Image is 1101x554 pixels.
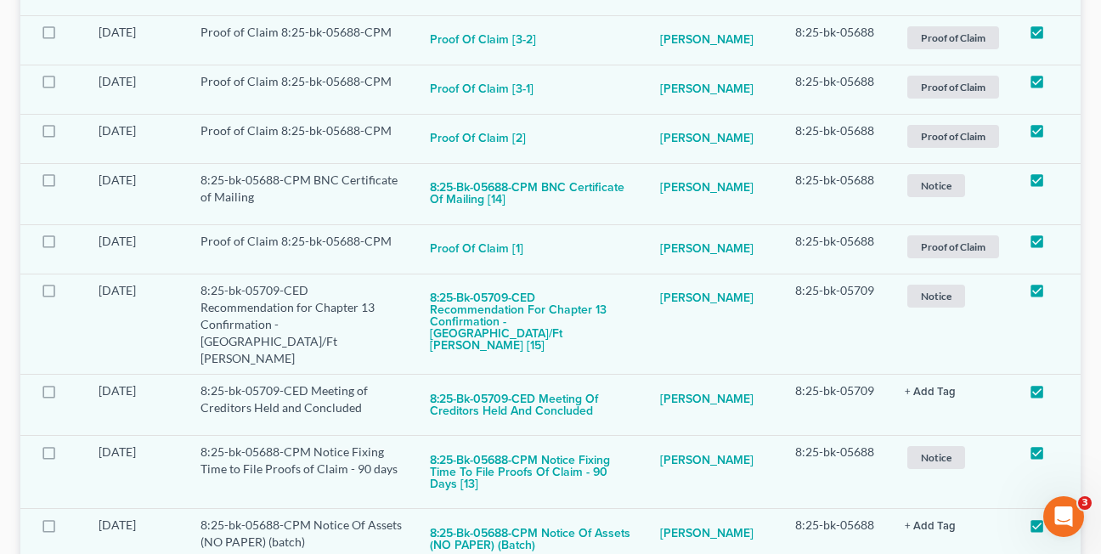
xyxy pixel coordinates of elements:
[430,233,523,267] button: Proof of Claim [1]
[187,436,416,509] td: 8:25-bk-05688-CPM Notice Fixing Time to File Proofs of Claim - 90 days
[907,125,999,148] span: Proof of Claim
[430,382,633,428] button: 8:25-bk-05709-CED Meeting of Creditors Held and Concluded
[660,517,754,551] a: [PERSON_NAME]
[430,73,534,107] button: Proof of Claim [3-1]
[430,444,633,501] button: 8:25-bk-05688-CPM Notice Fixing Time to File Proofs of Claim - 90 days [13]
[660,122,754,156] a: [PERSON_NAME]
[430,282,633,364] button: 8:25-bk-05709-CED Recommendation for Chapter 13 Confirmation - [GEOGRAPHIC_DATA]/Ft [PERSON_NAME]...
[660,282,754,316] a: [PERSON_NAME]
[660,73,754,107] a: [PERSON_NAME]
[187,375,416,436] td: 8:25-bk-05709-CED Meeting of Creditors Held and Concluded
[782,15,891,65] td: 8:25-bk-05688
[905,387,956,398] button: + Add Tag
[85,114,187,163] td: [DATE]
[660,382,754,416] a: [PERSON_NAME]
[905,172,1002,200] a: Notice
[660,24,754,58] a: [PERSON_NAME]
[907,446,965,469] span: Notice
[905,73,1002,101] a: Proof of Claim
[660,444,754,478] a: [PERSON_NAME]
[187,224,416,274] td: Proof of Claim 8:25-bk-05688-CPM
[782,436,891,509] td: 8:25-bk-05688
[782,163,891,224] td: 8:25-bk-05688
[430,24,536,58] button: Proof of Claim [3-2]
[85,163,187,224] td: [DATE]
[782,224,891,274] td: 8:25-bk-05688
[1078,496,1092,510] span: 3
[905,24,1002,52] a: Proof of Claim
[782,375,891,436] td: 8:25-bk-05709
[187,163,416,224] td: 8:25-bk-05688-CPM BNC Certificate of Mailing
[907,235,999,258] span: Proof of Claim
[85,375,187,436] td: [DATE]
[85,274,187,374] td: [DATE]
[905,444,1002,472] a: Notice
[782,65,891,114] td: 8:25-bk-05688
[187,15,416,65] td: Proof of Claim 8:25-bk-05688-CPM
[907,285,965,308] span: Notice
[660,172,754,206] a: [PERSON_NAME]
[905,122,1002,150] a: Proof of Claim
[85,224,187,274] td: [DATE]
[907,76,999,99] span: Proof of Claim
[905,521,956,532] button: + Add Tag
[85,15,187,65] td: [DATE]
[907,174,965,197] span: Notice
[905,382,1002,399] a: + Add Tag
[660,233,754,267] a: [PERSON_NAME]
[907,26,999,49] span: Proof of Claim
[430,172,633,218] button: 8:25-bk-05688-CPM BNC Certificate of Mailing [14]
[187,65,416,114] td: Proof of Claim 8:25-bk-05688-CPM
[1043,496,1084,537] iframe: Intercom live chat
[782,114,891,163] td: 8:25-bk-05688
[85,436,187,509] td: [DATE]
[187,114,416,163] td: Proof of Claim 8:25-bk-05688-CPM
[430,122,526,156] button: Proof of Claim [2]
[905,517,1002,534] a: + Add Tag
[905,282,1002,310] a: Notice
[782,274,891,374] td: 8:25-bk-05709
[85,65,187,114] td: [DATE]
[187,274,416,374] td: 8:25-bk-05709-CED Recommendation for Chapter 13 Confirmation - [GEOGRAPHIC_DATA]/Ft [PERSON_NAME]
[905,233,1002,261] a: Proof of Claim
